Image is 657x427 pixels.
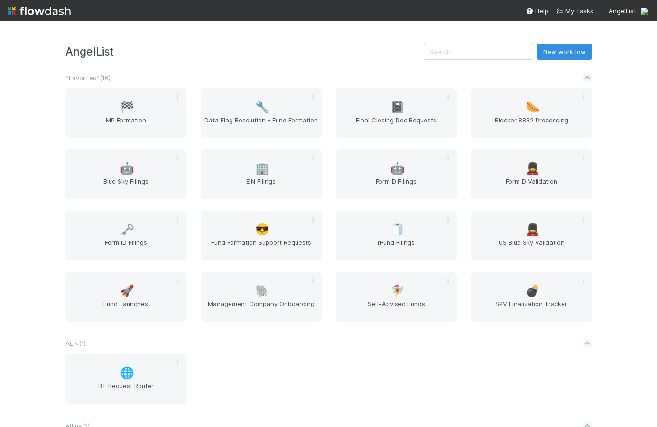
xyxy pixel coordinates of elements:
[390,162,405,175] span: 🤖
[475,299,588,318] span: SPV Finalization Tracker
[65,149,186,199] a: 🤖Blue Sky Filings
[340,176,453,195] span: Form D Filings
[65,272,186,322] a: 🚀Fund Launches
[471,149,592,199] a: 💂Form D Validation
[336,88,457,138] a: 📓Final Closing Doc Requests
[390,101,405,113] span: 📓
[255,101,269,113] span: 🔧
[69,176,183,195] span: Blue Sky Filings
[424,44,533,60] input: Search...
[65,354,186,404] a: 🌐BT Request Router
[201,149,322,199] a: 🏢EIN Filings
[336,211,457,260] a: 🧻rFund Filings
[65,88,186,138] a: 🏁MP Formation
[255,162,269,175] span: 🏢
[65,340,86,347] span: AL < ( 1 )
[69,238,183,257] span: Form ID Filings
[537,44,592,60] button: New workflow
[526,6,548,16] div: Help
[526,162,540,175] span: 💂
[340,115,453,134] span: Final Closing Doc Requests
[69,381,183,400] span: BT Request Router
[120,285,134,297] span: 🚀
[336,272,457,322] a: 🧚‍♀️Self-Advised Funds
[204,238,318,257] span: Fund Formation Support Requests
[526,101,540,113] span: 🌭
[120,367,134,379] span: 🌐
[120,162,134,175] span: 🤖
[204,115,318,134] span: Data Flag Resolution - Fund Formation
[526,223,540,236] span: 💂
[475,238,588,257] span: US Blue Sky Validation
[255,223,269,236] span: 😎
[336,149,457,199] a: 🤖Form D Filings
[556,7,593,15] span: My Tasks
[65,45,424,58] h3: AngelList
[69,115,183,134] span: MP Formation
[65,74,111,82] span: *Favorites* ( 16 )
[120,101,134,113] span: 🏁
[471,88,592,138] a: 🌭Blocker 8832 Processing
[201,88,322,138] a: 🔧Data Flag Resolution - Fund Formation
[204,299,318,318] span: Management Company Onboarding
[201,211,322,260] a: 😎Fund Formation Support Requests
[471,272,592,322] a: 💣SPV Finalization Tracker
[255,285,269,297] span: 🐘
[640,7,649,16] img: avatar_b467e446-68e1-4310-82a7-76c532dc3f4b.png
[526,285,540,297] span: 💣
[201,272,322,322] a: 🐘Management Company Onboarding
[390,285,405,297] span: 🧚‍♀️
[475,115,588,134] span: Blocker 8832 Processing
[609,7,636,15] span: AngelList
[340,299,453,318] span: Self-Advised Funds
[8,3,71,19] img: logo-inverted-e16ddd16eac7371096b0.svg
[120,223,134,236] span: 🗝️
[475,176,588,195] span: Form D Validation
[556,6,593,16] a: My Tasks
[65,211,186,260] a: 🗝️Form ID Filings
[69,299,183,318] span: Fund Launches
[471,211,592,260] a: 💂US Blue Sky Validation
[390,223,405,236] span: 🧻
[204,176,318,195] span: EIN Filings
[340,238,453,257] span: rFund Filings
